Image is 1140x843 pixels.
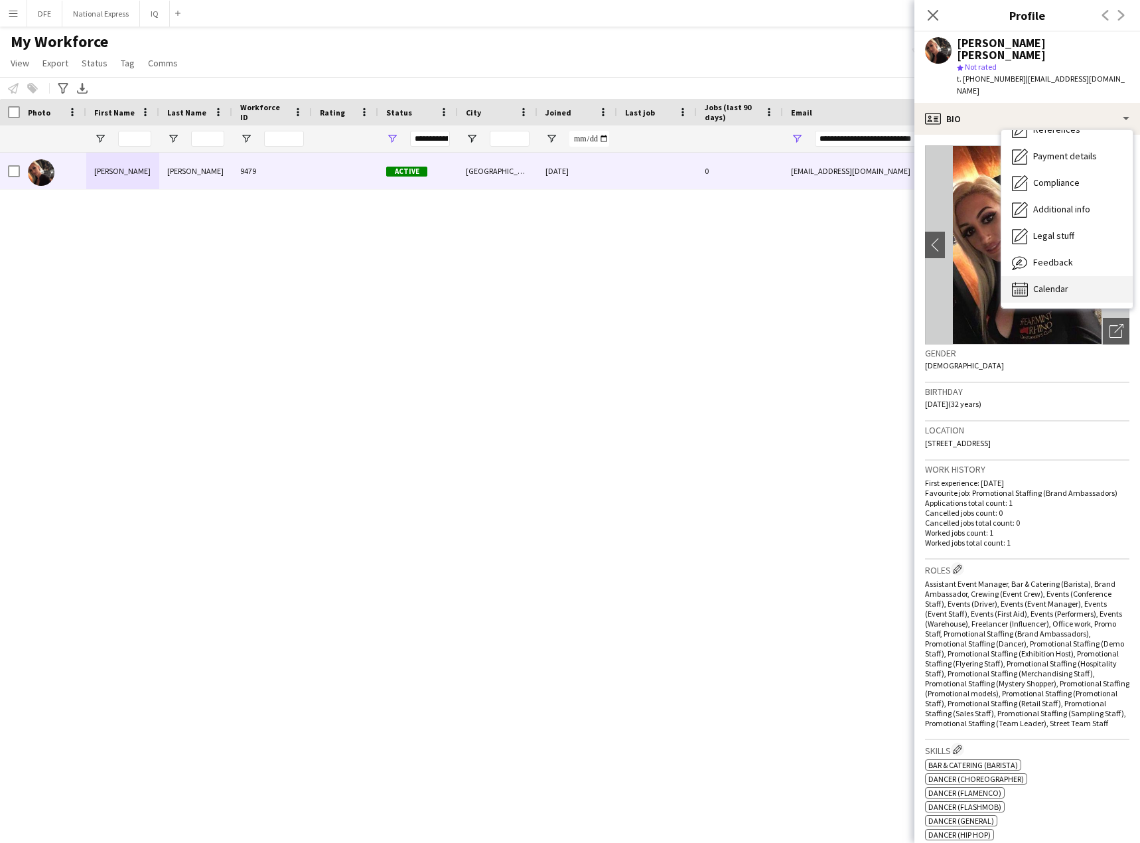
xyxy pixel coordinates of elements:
input: Last Name Filter Input [191,131,224,147]
span: Export [42,57,68,69]
a: Comms [143,54,183,72]
button: Open Filter Menu [386,133,398,145]
img: Crew avatar or photo [925,145,1129,345]
app-action-btn: Export XLSX [74,80,90,96]
span: Rating [320,108,345,117]
p: Cancelled jobs count: 0 [925,508,1129,518]
span: Dancer (Hip Hop) [928,830,991,840]
div: [PERSON_NAME] [159,153,232,189]
span: [DATE] (32 years) [925,399,981,409]
span: Additional info [1033,203,1090,215]
span: Bar & Catering (Barista) [928,760,1018,770]
h3: Skills [925,743,1129,757]
span: Tag [121,57,135,69]
div: Payment details [1001,143,1133,170]
span: t. [PHONE_NUMBER] [957,74,1026,84]
span: [STREET_ADDRESS] [925,438,991,448]
div: [EMAIL_ADDRESS][DOMAIN_NAME] [783,153,1048,189]
span: Active [386,167,427,177]
span: Dancer (General) [928,816,994,826]
img: Evangeline Elizabeth [28,159,54,186]
div: [GEOGRAPHIC_DATA] [458,153,537,189]
span: Comms [148,57,178,69]
h3: Work history [925,463,1129,475]
div: Calendar [1001,276,1133,303]
span: Dancer (Flamenco) [928,788,1001,798]
div: Legal stuff [1001,223,1133,250]
div: [PERSON_NAME] [86,153,159,189]
input: City Filter Input [490,131,530,147]
span: Jobs (last 90 days) [705,102,759,122]
span: Dancer (Choreographer) [928,774,1024,784]
h3: Gender [925,347,1129,359]
h3: Profile [914,7,1140,24]
div: Compliance [1001,170,1133,196]
span: Status [82,57,107,69]
input: Workforce ID Filter Input [264,131,304,147]
h3: Roles [925,562,1129,576]
p: Worked jobs total count: 1 [925,538,1129,548]
div: References [1001,117,1133,143]
app-action-btn: Advanced filters [55,80,71,96]
span: First Name [94,108,135,117]
span: Status [386,108,412,117]
p: Cancelled jobs total count: 0 [925,518,1129,528]
span: Calendar [1033,283,1068,295]
span: Last job [625,108,655,117]
span: Email [791,108,812,117]
span: Not rated [965,62,997,72]
span: Feedback [1033,256,1073,268]
button: Open Filter Menu [466,133,478,145]
a: Tag [115,54,140,72]
p: First experience: [DATE] [925,478,1129,488]
span: Joined [545,108,571,117]
div: Open photos pop-in [1103,318,1129,345]
span: Compliance [1033,177,1080,189]
div: [DATE] [537,153,617,189]
button: National Express [62,1,140,27]
div: Bio [914,103,1140,135]
div: 9479 [232,153,312,189]
div: 0 [697,153,783,189]
span: Legal stuff [1033,230,1074,242]
div: Additional info [1001,196,1133,223]
span: Workforce ID [240,102,288,122]
button: IQ [140,1,170,27]
button: Open Filter Menu [167,133,179,145]
button: Open Filter Menu [240,133,252,145]
input: Email Filter Input [815,131,1040,147]
h3: Location [925,424,1129,436]
button: DFE [27,1,62,27]
span: | [EMAIL_ADDRESS][DOMAIN_NAME] [957,74,1125,96]
h3: Birthday [925,386,1129,398]
p: Worked jobs count: 1 [925,528,1129,538]
span: Assistant Event Manager, Bar & Catering (Barista), Brand Ambassador, Crewing (Event Crew), Events... [925,579,1129,728]
button: Open Filter Menu [545,133,557,145]
button: Open Filter Menu [94,133,106,145]
span: View [11,57,29,69]
span: References [1033,123,1080,135]
a: View [5,54,35,72]
button: Open Filter Menu [791,133,803,145]
span: Photo [28,108,50,117]
span: Payment details [1033,150,1097,162]
span: Last Name [167,108,206,117]
input: Joined Filter Input [569,131,609,147]
a: Status [76,54,113,72]
p: Favourite job: Promotional Staffing (Brand Ambassadors) [925,488,1129,498]
input: First Name Filter Input [118,131,151,147]
span: City [466,108,481,117]
div: Feedback [1001,250,1133,276]
p: Applications total count: 1 [925,498,1129,508]
span: My Workforce [11,32,108,52]
span: Dancer (Flashmob) [928,802,1001,812]
a: Export [37,54,74,72]
span: [DEMOGRAPHIC_DATA] [925,360,1004,370]
div: [PERSON_NAME] [PERSON_NAME] [957,37,1129,61]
